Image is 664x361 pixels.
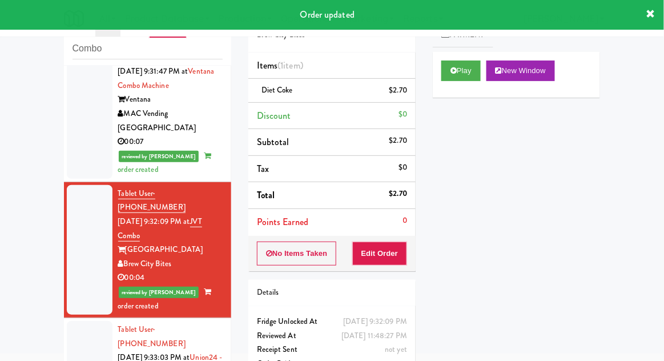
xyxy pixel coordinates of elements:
[118,107,223,135] div: MAC Vending [GEOGRAPHIC_DATA]
[257,109,291,122] span: Discount
[389,83,408,98] div: $2.70
[257,329,407,343] div: Reviewed At
[118,324,186,349] span: · [PHONE_NUMBER]
[389,187,408,201] div: $2.70
[399,161,407,175] div: $0
[277,59,303,72] span: (1 )
[257,343,407,357] div: Receipt Sent
[341,329,407,343] div: [DATE] 11:48:27 PM
[441,61,481,81] button: Play
[261,85,293,95] span: Diet Coke
[118,216,202,242] a: JVT combo
[343,315,407,329] div: [DATE] 9:32:09 PM
[118,257,223,271] div: Brew City Bites
[64,182,231,318] li: Tablet User· [PHONE_NUMBER][DATE] 9:32:09 PM atJVT combo[GEOGRAPHIC_DATA]Brew City Bites00:04revi...
[118,286,211,311] span: order created
[257,215,308,228] span: Points Earned
[118,66,188,77] span: [DATE] 9:31:47 PM at
[118,188,186,214] a: Tablet User· [PHONE_NUMBER]
[119,287,199,298] span: reviewed by [PERSON_NAME]
[300,8,355,21] span: Order updated
[118,271,223,285] div: 00:04
[257,135,289,149] span: Subtotal
[257,188,275,202] span: Total
[118,324,186,349] a: Tablet User· [PHONE_NUMBER]
[284,59,300,72] ng-pluralize: item
[73,38,223,59] input: Search vision orders
[486,61,555,81] button: New Window
[257,315,407,329] div: Fridge Unlocked At
[403,214,407,228] div: 0
[257,59,303,72] span: Items
[352,242,408,266] button: Edit Order
[118,216,190,227] span: [DATE] 9:32:09 PM at
[257,286,407,300] div: Details
[257,162,269,175] span: Tax
[257,31,407,39] h5: Brew City Bites
[399,107,407,122] div: $0
[118,66,215,91] a: Ventana Combo Machine
[118,93,223,107] div: Ventana
[257,242,337,266] button: No Items Taken
[119,151,199,162] span: reviewed by [PERSON_NAME]
[389,134,408,148] div: $2.70
[64,32,231,182] li: Tablet User· [PHONE_NUMBER][DATE] 9:31:47 PM atVentana Combo MachineVentanaMAC Vending [GEOGRAPHI...
[385,344,407,355] span: not yet
[118,135,223,149] div: 00:07
[118,243,223,257] div: [GEOGRAPHIC_DATA]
